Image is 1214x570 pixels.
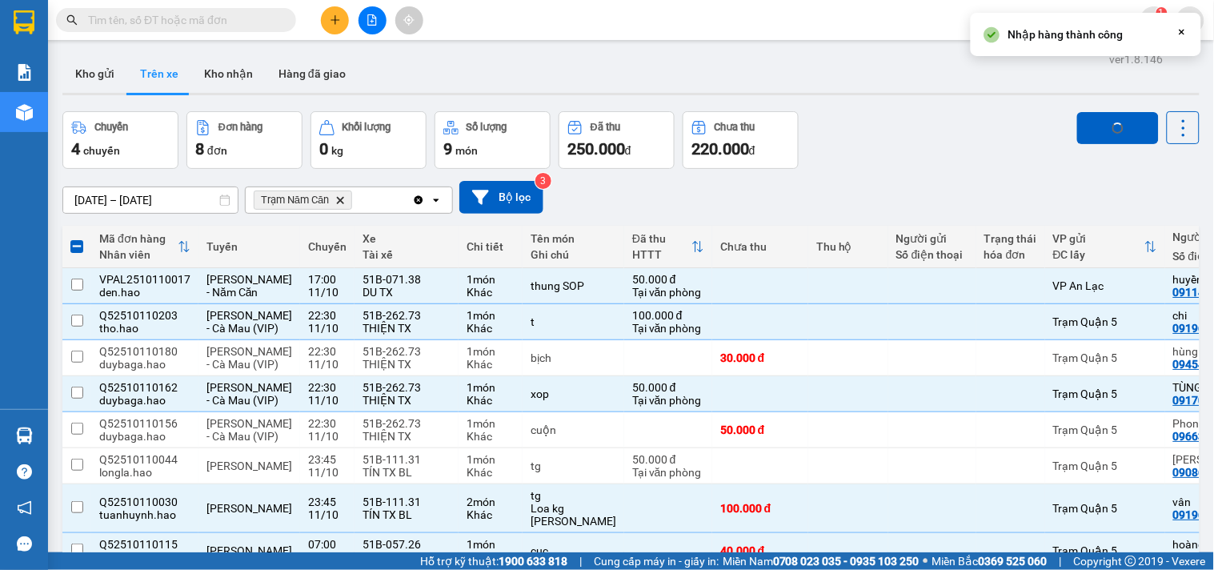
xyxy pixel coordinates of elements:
[206,345,292,371] span: [PERSON_NAME] - Cà Mau (VIP)
[531,315,616,328] div: t
[720,423,800,436] div: 50.000 đ
[99,273,190,286] div: VPAL2510110017
[1053,232,1144,245] div: VP gửi
[363,394,451,407] div: THIỆN TX
[99,508,190,521] div: tuanhuynh.hao
[355,192,357,208] input: Selected Trạm Năm Căn.
[1053,351,1157,364] div: Trạm Quận 5
[1176,26,1188,38] svg: Close
[691,139,749,159] span: 220.000
[467,496,515,508] div: 2 món
[531,279,616,292] div: thung SOP
[1060,552,1062,570] span: |
[459,181,543,214] button: Bộ lọc
[308,240,347,253] div: Chuyến
[99,538,190,551] div: Q52510110115
[932,552,1048,570] span: Miền Bắc
[308,496,347,508] div: 23:45
[632,286,704,299] div: Tại văn phòng
[720,240,800,253] div: Chưa thu
[218,122,262,133] div: Đơn hàng
[206,502,292,515] span: [PERSON_NAME]
[632,453,704,466] div: 50.000 đ
[632,394,704,407] div: Tại văn phòng
[63,187,238,213] input: Select a date range.
[467,538,515,551] div: 1 món
[261,194,329,207] span: Trạm Năm Căn
[1053,423,1157,436] div: Trạm Quận 5
[195,139,204,159] span: 8
[308,322,347,335] div: 11/10
[467,453,515,466] div: 1 món
[83,144,120,157] span: chuyến
[308,538,347,551] div: 07:00
[308,508,347,521] div: 11/10
[16,104,33,121] img: warehouse-icon
[467,381,515,394] div: 1 món
[715,122,755,133] div: Chưa thu
[20,116,222,142] b: GỬI : Trạm Năm Căn
[99,496,190,508] div: Q52510110030
[266,54,359,93] button: Hàng đã giao
[625,144,631,157] span: đ
[99,309,190,322] div: Q52510110203
[1053,279,1157,292] div: VP An Lạc
[632,466,704,479] div: Tại văn phòng
[363,286,451,299] div: DU TX
[150,39,669,59] li: 26 Phó Cơ Điều, Phường 12
[319,139,328,159] span: 0
[979,555,1048,568] strong: 0369 525 060
[816,240,880,253] div: Thu hộ
[467,417,515,430] div: 1 món
[335,195,345,205] svg: Delete
[1156,7,1168,18] sup: 1
[531,544,616,557] div: cuc
[62,54,127,93] button: Kho gửi
[455,144,478,157] span: món
[321,6,349,34] button: plus
[412,194,425,207] svg: Clear all
[1159,7,1164,18] span: 1
[1053,460,1157,472] div: Trạm Quận 5
[632,322,704,335] div: Tại văn phòng
[1077,112,1159,144] button: loading Nhập hàng
[99,322,190,335] div: tho.hao
[16,427,33,444] img: warehouse-icon
[430,194,443,207] svg: open
[467,508,515,521] div: Khác
[206,381,292,407] span: [PERSON_NAME] - Cà Mau (VIP)
[467,322,515,335] div: Khác
[531,502,616,528] div: Loa kg bao hu hong
[467,273,515,286] div: 1 món
[308,551,347,564] div: 11/10
[591,122,620,133] div: Đã thu
[443,139,452,159] span: 9
[363,273,451,286] div: 51B-071.38
[1053,502,1157,515] div: Trạm Quận 5
[14,10,34,34] img: logo-vxr
[624,226,712,268] th: Toggle SortBy
[1125,556,1136,567] span: copyright
[99,551,190,564] div: tuanhuynh.hao
[499,555,567,568] strong: 1900 633 818
[467,286,515,299] div: Khác
[632,273,704,286] div: 50.000 đ
[896,232,968,245] div: Người gửi
[308,430,347,443] div: 11/10
[535,173,551,189] sup: 3
[186,111,302,169] button: Đơn hàng8đơn
[632,309,704,322] div: 100.000 đ
[720,544,800,557] div: 40.000 đ
[206,240,292,253] div: Tuyến
[720,351,800,364] div: 30.000 đ
[308,394,347,407] div: 11/10
[363,430,451,443] div: THIỆN TX
[99,286,190,299] div: den.hao
[191,54,266,93] button: Kho nhận
[359,6,387,34] button: file-add
[984,232,1037,245] div: Trạng thái
[924,558,928,564] span: ⚪️
[311,111,427,169] button: Khối lượng0kg
[363,551,451,564] div: Cường
[363,496,451,508] div: 51B-111.31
